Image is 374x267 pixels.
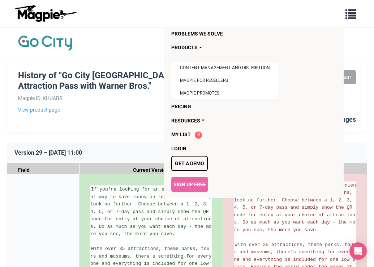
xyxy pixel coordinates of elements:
a: Sign Up Free [171,177,208,192]
span: 0 [195,132,202,139]
div: Current Version [79,163,223,177]
h1: History of "Go City [GEOGRAPHIC_DATA] Pass: Attraction Pass with Warner Bros." [18,70,212,91]
a: Magpie for Resellers [171,74,279,87]
div: Field [7,163,79,177]
a: My List 0 [171,128,308,142]
a: Problems we solve [171,27,308,41]
a: Products [171,41,308,54]
a: View product page [18,106,212,114]
img: logo-ab69f6fb50320c5b225c76a69d11143b.png [13,5,78,22]
div: Products [171,62,279,100]
div: Open Intercom Messenger [349,242,367,260]
a: Magpie Promotes [171,87,279,100]
span: If you're looking for an easy and convenient way to save money on top LA attractions, look no fur... [234,183,356,233]
a: Login [171,142,308,155]
a: Resources [171,114,308,128]
a: Get a demo [171,156,208,171]
img: Company Logo [18,34,72,52]
a: Pricing [171,100,308,113]
span: If you're looking for an easy and convenient way to save money on top LA attractions, look no fur... [90,187,214,237]
div: Magpie ID: KHUABR [18,94,212,102]
span: My List [171,132,191,137]
div: Version 29 – [DATE] 11:00 [7,143,367,163]
a: Content Management and Distribution [171,62,279,74]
